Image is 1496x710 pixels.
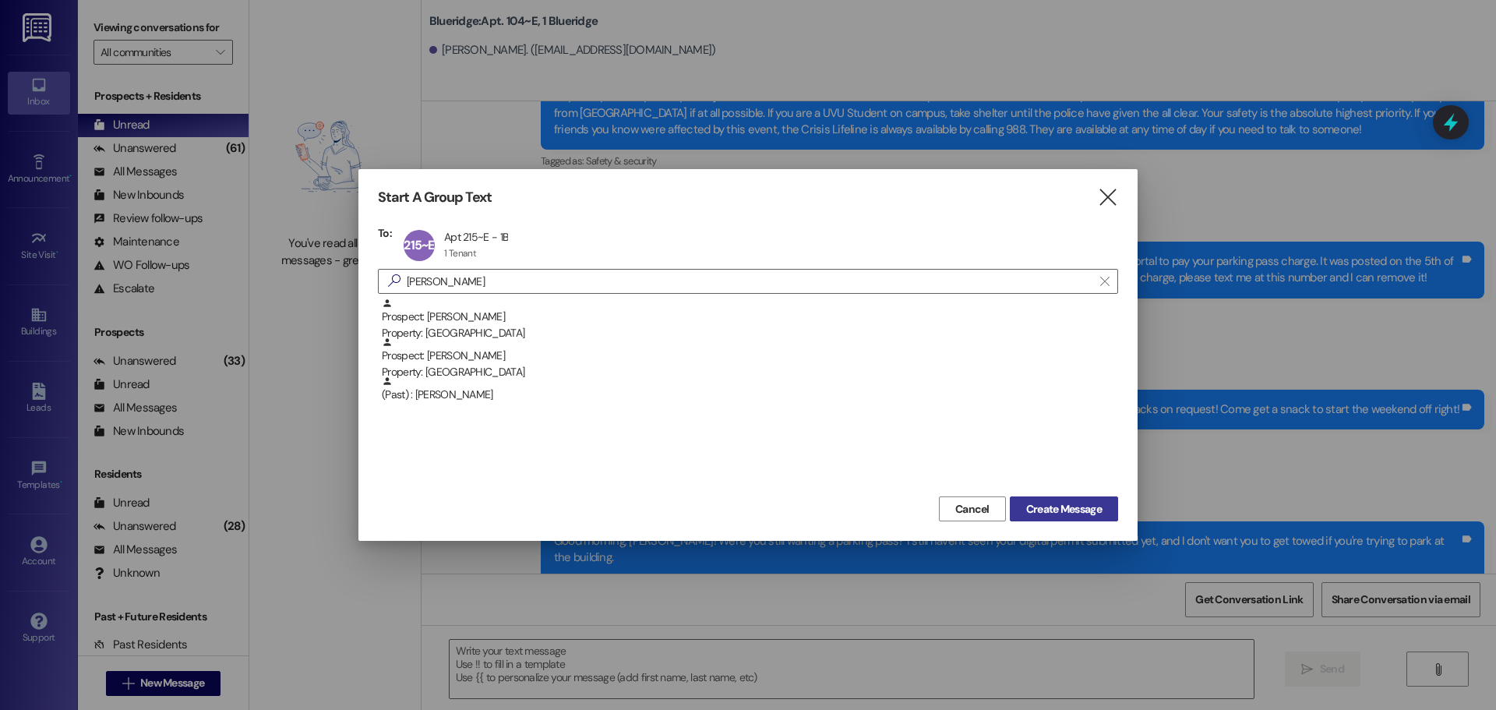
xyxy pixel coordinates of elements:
h3: To: [378,226,392,240]
div: Property: [GEOGRAPHIC_DATA] [382,364,1118,380]
div: Apt 215~E - 1B [444,230,508,244]
i:  [1097,189,1118,206]
input: Search for any contact or apartment [407,270,1092,292]
div: 1 Tenant [444,247,476,260]
h3: Start A Group Text [378,189,492,207]
span: 215~E [404,237,434,253]
i:  [382,273,407,289]
i:  [1100,275,1109,288]
button: Create Message [1010,496,1118,521]
div: Property: [GEOGRAPHIC_DATA] [382,325,1118,341]
button: Clear text [1092,270,1117,293]
div: Prospect: [PERSON_NAME] [382,337,1118,381]
div: Prospect: [PERSON_NAME] [382,298,1118,342]
span: Create Message [1026,501,1102,517]
span: Cancel [955,501,990,517]
div: Prospect: [PERSON_NAME]Property: [GEOGRAPHIC_DATA] [378,298,1118,337]
button: Cancel [939,496,1006,521]
div: (Past) : [PERSON_NAME] [382,376,1118,403]
div: (Past) : [PERSON_NAME] [378,376,1118,415]
div: Prospect: [PERSON_NAME]Property: [GEOGRAPHIC_DATA] [378,337,1118,376]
